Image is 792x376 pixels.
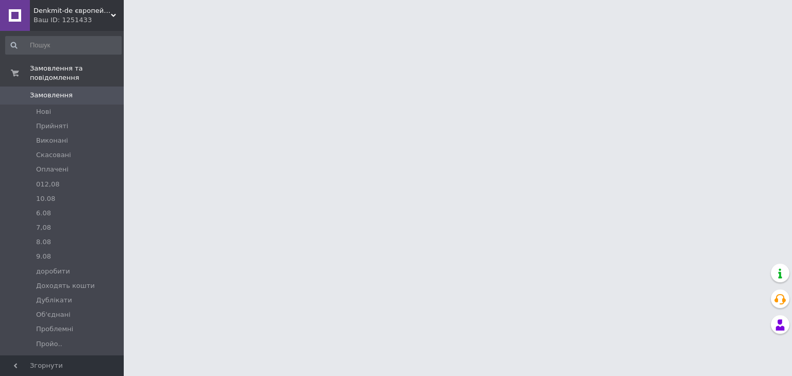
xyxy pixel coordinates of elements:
[36,281,95,290] span: Доходять кошти
[36,150,71,160] span: Скасовані
[36,237,51,247] span: 8.08
[34,15,124,25] div: Ваш ID: 1251433
[36,223,51,232] span: 7,08
[30,91,73,100] span: Замовлення
[30,64,124,82] span: Замовлення та повідомлення
[36,136,68,145] span: Виконані
[36,122,68,131] span: Прийняті
[36,107,51,116] span: Нові
[36,310,71,319] span: Об'єднані
[36,252,51,261] span: 9.08
[36,296,72,305] span: Дублікати
[36,339,62,349] span: Пройо..
[36,267,70,276] span: доробити
[36,324,73,334] span: Проблемні
[36,165,69,174] span: Оплачені
[5,36,122,55] input: Пошук
[34,6,111,15] span: Denkmit-de європейська якість!
[36,180,60,189] span: 012,08
[36,194,55,203] span: 10.08
[36,354,87,363] span: Роман клієнти
[36,209,51,218] span: 6.08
